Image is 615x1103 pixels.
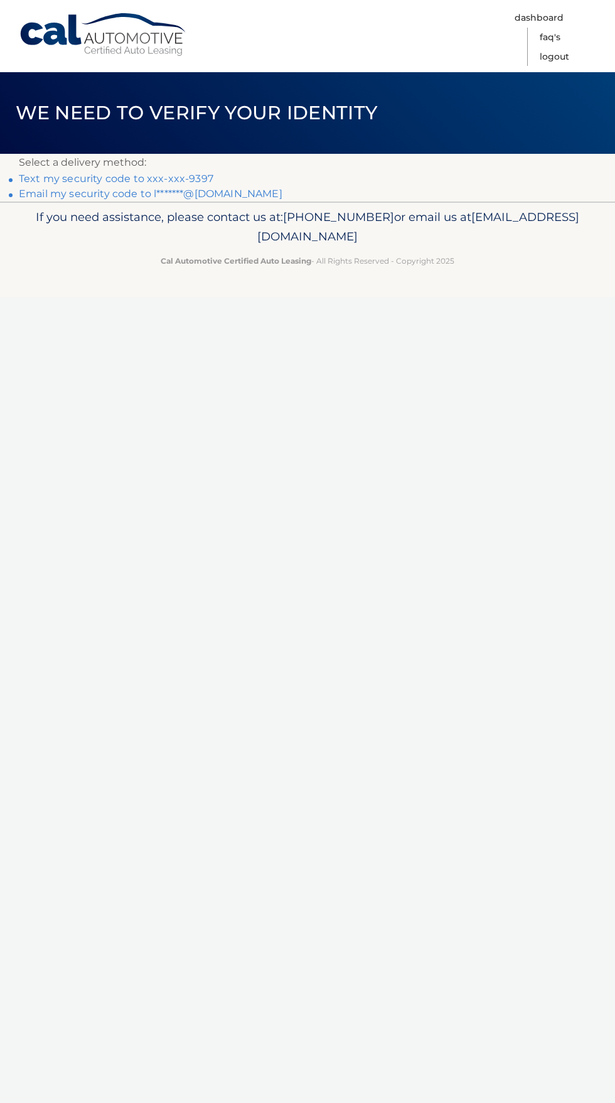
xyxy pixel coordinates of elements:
a: FAQ's [540,28,560,47]
p: - All Rights Reserved - Copyright 2025 [19,254,596,267]
a: Email my security code to l*******@[DOMAIN_NAME] [19,188,282,200]
a: Dashboard [515,8,564,28]
a: Cal Automotive [19,13,188,57]
p: If you need assistance, please contact us at: or email us at [19,207,596,247]
span: [PHONE_NUMBER] [283,210,394,224]
span: We need to verify your identity [16,101,378,124]
a: Text my security code to xxx-xxx-9397 [19,173,213,185]
p: Select a delivery method: [19,154,596,171]
strong: Cal Automotive Certified Auto Leasing [161,256,311,266]
a: Logout [540,47,569,67]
